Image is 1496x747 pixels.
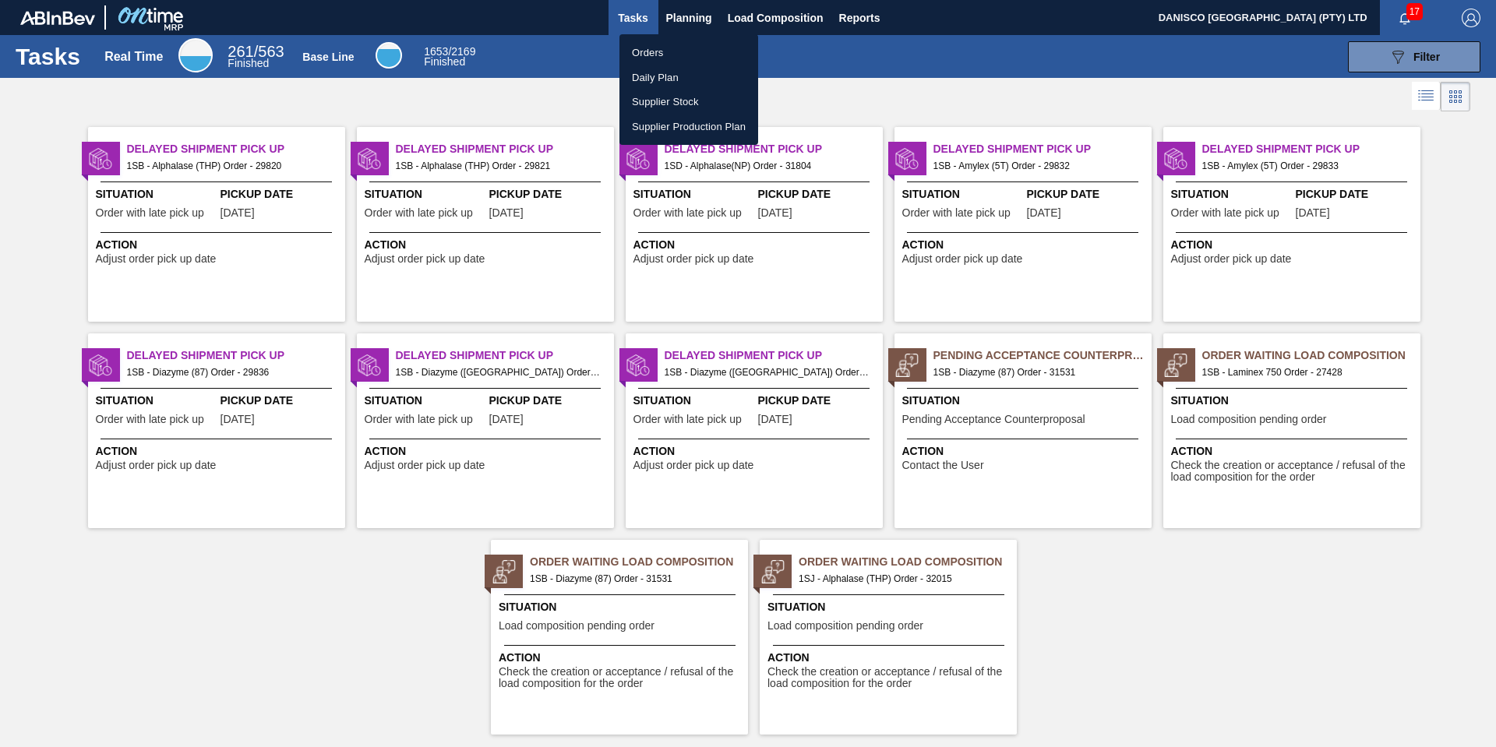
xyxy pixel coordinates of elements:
a: Daily Plan [619,65,758,90]
a: Supplier Production Plan [619,115,758,139]
a: Supplier Stock [619,90,758,115]
a: Orders [619,41,758,65]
